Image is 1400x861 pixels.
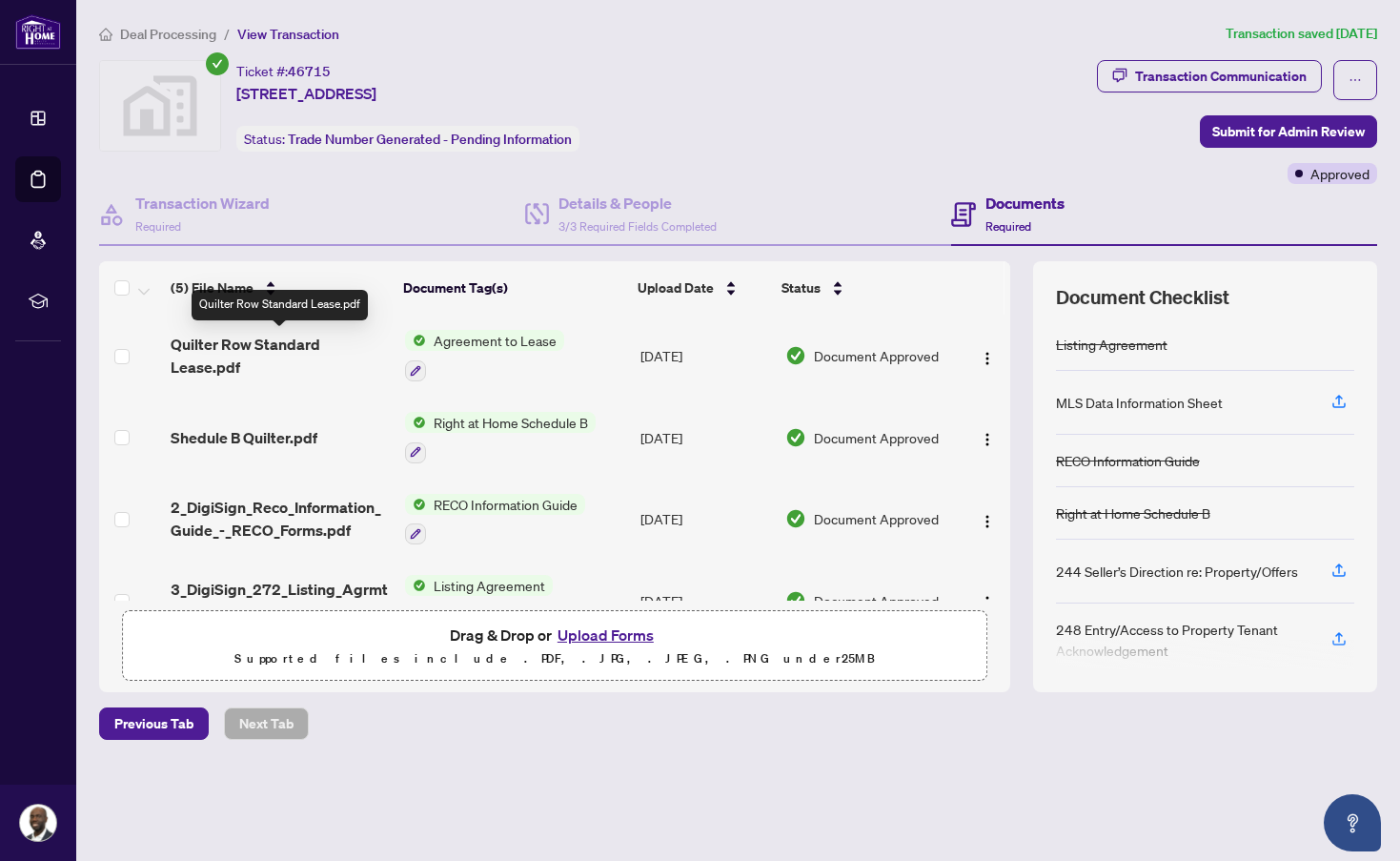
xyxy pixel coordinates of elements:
[171,426,317,449] span: Shedule B Quilter.pdf
[450,623,659,647] span: Drag & Drop or
[426,330,564,351] span: Agreement to Lease
[171,496,390,542] span: 2_DigiSign_Reco_Information_Guide_-_RECO_Forms.pdf
[972,585,1003,616] button: Logo
[171,333,390,379] span: Quilter Row Standard Lease.pdf
[1310,163,1370,184] span: Approved
[633,560,778,642] td: [DATE]
[1056,284,1229,311] span: Document Checklist
[405,412,426,433] img: Status Icon
[1056,619,1309,661] div: 248 Entry/Access to Property Tenant Acknowledgement
[20,805,56,841] img: Profile Icon
[980,595,995,610] img: Logo
[236,126,579,152] div: Status:
[814,427,939,448] span: Document Approved
[236,82,376,105] span: [STREET_ADDRESS]
[426,412,596,433] span: Right at Home Schedule B
[781,277,821,298] span: Status
[405,330,426,351] img: Status Icon
[774,261,954,315] th: Status
[405,494,426,515] img: Status Icon
[114,708,193,739] span: Previous Tab
[1135,61,1307,92] div: Transaction Communication
[558,192,717,215] h4: Details & People
[237,26,339,43] span: View Transaction
[638,277,714,298] span: Upload Date
[1056,450,1200,471] div: RECO Information Guide
[405,412,596,463] button: Status IconRight at Home Schedule B
[630,261,774,315] th: Upload Date
[980,351,995,366] img: Logo
[224,707,309,740] button: Next Tab
[236,60,331,82] div: Ticket #:
[1226,23,1377,45] article: Transaction saved [DATE]
[405,330,564,381] button: Status IconAgreement to Lease
[814,508,939,529] span: Document Approved
[785,427,806,448] img: Document Status
[224,23,230,45] li: /
[1056,334,1167,355] div: Listing Agreement
[785,345,806,366] img: Document Status
[633,397,778,479] td: [DATE]
[405,575,553,626] button: Status IconListing Agreement
[985,219,1031,234] span: Required
[120,26,216,43] span: Deal Processing
[972,422,1003,453] button: Logo
[1349,73,1362,87] span: ellipsis
[633,315,778,397] td: [DATE]
[206,52,229,75] span: check-circle
[99,707,209,740] button: Previous Tab
[1056,392,1223,413] div: MLS Data Information Sheet
[288,63,331,80] span: 46715
[100,61,220,151] img: svg%3e
[980,432,995,447] img: Logo
[1200,115,1377,148] button: Submit for Admin Review
[972,340,1003,371] button: Logo
[426,575,553,596] span: Listing Agreement
[426,494,585,515] span: RECO Information Guide
[192,290,368,320] div: Quilter Row Standard Lease.pdf
[1097,60,1322,92] button: Transaction Communication
[980,514,995,529] img: Logo
[633,479,778,561] td: [DATE]
[985,192,1065,215] h4: Documents
[15,14,61,50] img: logo
[814,590,939,611] span: Document Approved
[135,219,181,234] span: Required
[1056,502,1210,523] div: Right at Home Schedule B
[134,647,975,670] p: Supported files include .PDF, .JPG, .JPEG, .PNG under 25 MB
[396,261,630,315] th: Document Tag(s)
[405,575,426,596] img: Status Icon
[405,494,585,545] button: Status IconRECO Information Guide
[552,623,659,647] button: Upload Forms
[163,261,396,315] th: (5) File Name
[99,28,112,41] span: home
[785,508,806,529] img: Document Status
[288,131,572,148] span: Trade Number Generated - Pending Information
[1056,561,1298,582] div: 244 Seller’s Direction re: Property/Offers
[1212,116,1365,147] span: Submit for Admin Review
[814,345,939,366] span: Document Approved
[972,503,1003,534] button: Logo
[135,192,270,215] h4: Transaction Wizard
[558,219,717,234] span: 3/3 Required Fields Completed
[171,277,254,298] span: (5) File Name
[1324,794,1381,851] button: Open asap
[123,611,986,682] span: Drag & Drop orUpload FormsSupported files include .PDF, .JPG, .JPEG, .PNG under25MB
[171,578,390,624] span: 3_DigiSign_272_Listing_Agrmt_Landlord_Designated_Rep_Agrmt_Auth_to_Offer_for_Lease_-_PropTx-[PERS...
[785,590,806,611] img: Document Status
